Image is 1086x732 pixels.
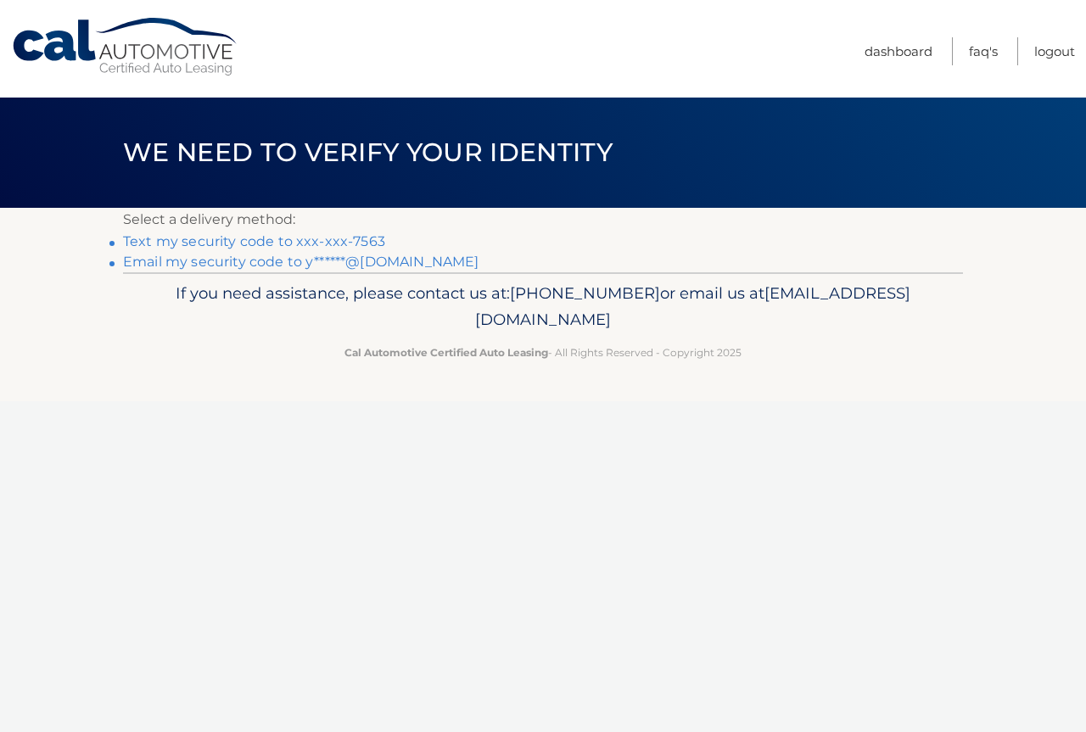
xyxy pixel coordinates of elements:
[11,17,240,77] a: Cal Automotive
[123,254,479,270] a: Email my security code to y******@[DOMAIN_NAME]
[134,344,952,361] p: - All Rights Reserved - Copyright 2025
[510,283,660,303] span: [PHONE_NUMBER]
[344,346,548,359] strong: Cal Automotive Certified Auto Leasing
[1034,37,1075,65] a: Logout
[123,233,385,249] a: Text my security code to xxx-xxx-7563
[865,37,932,65] a: Dashboard
[123,137,613,168] span: We need to verify your identity
[969,37,998,65] a: FAQ's
[123,208,963,232] p: Select a delivery method:
[134,280,952,334] p: If you need assistance, please contact us at: or email us at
